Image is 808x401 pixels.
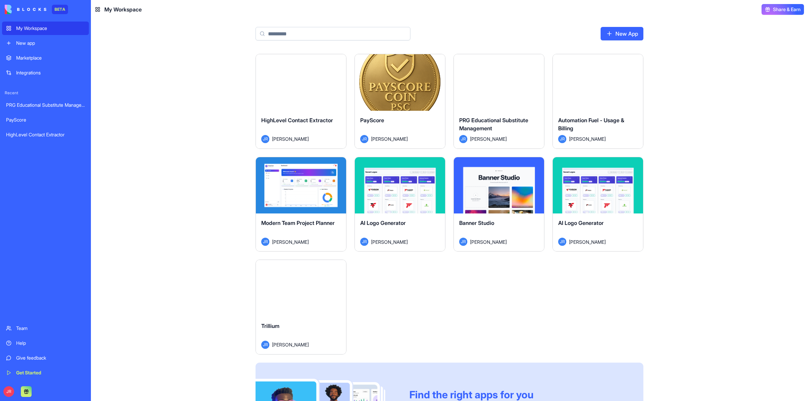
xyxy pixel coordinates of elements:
a: PRG Educational Substitute Management [2,98,89,112]
span: Modern Team Project Planner [261,220,335,226]
span: AI Logo Generator [558,220,604,226]
a: Give feedback [2,351,89,365]
span: [PERSON_NAME] [569,135,606,142]
a: Automation Fuel - Usage & BillingJR[PERSON_NAME] [552,54,643,149]
div: Give feedback [16,355,85,361]
span: JR [261,238,269,246]
span: Recent [2,90,89,96]
button: Share & Earn [762,4,804,15]
span: Automation Fuel - Usage & Billing [558,117,624,132]
a: AI Logo GeneratorJR[PERSON_NAME] [552,157,643,252]
span: JR [459,135,467,143]
span: Trillium [261,323,279,329]
a: PRG Educational Substitute ManagementJR[PERSON_NAME] [453,54,544,149]
span: JR [558,135,566,143]
a: TrilliumJR[PERSON_NAME] [256,260,346,355]
span: JR [3,386,14,397]
span: JR [360,238,368,246]
a: Marketplace [2,51,89,65]
span: PRG Educational Substitute Management [459,117,528,132]
div: My Workspace [16,25,85,32]
span: [PERSON_NAME] [470,238,507,245]
span: JR [459,238,467,246]
a: PayScore [2,113,89,127]
span: JR [261,135,269,143]
div: Marketplace [16,55,85,61]
span: [PERSON_NAME] [272,135,309,142]
span: PayScore [360,117,384,124]
a: Team [2,322,89,335]
span: [PERSON_NAME] [371,238,408,245]
div: Team [16,325,85,332]
span: Banner Studio [459,220,494,226]
div: Find the right apps for you [409,389,627,401]
a: HighLevel Contact ExtractorJR[PERSON_NAME] [256,54,346,149]
div: Get Started [16,369,85,376]
a: New app [2,36,89,50]
div: HighLevel Contact Extractor [6,131,85,138]
div: PRG Educational Substitute Management [6,102,85,108]
a: Integrations [2,66,89,79]
a: BETA [5,5,68,14]
span: [PERSON_NAME] [371,135,408,142]
span: [PERSON_NAME] [272,341,309,348]
span: My Workspace [104,5,142,13]
span: AI Logo Generator [360,220,406,226]
span: JR [360,135,368,143]
div: Help [16,340,85,346]
a: HighLevel Contact Extractor [2,128,89,141]
span: JR [558,238,566,246]
a: Help [2,336,89,350]
a: Modern Team Project PlannerJR[PERSON_NAME] [256,157,346,252]
a: PayScoreJR[PERSON_NAME] [355,54,445,149]
div: New app [16,40,85,46]
span: [PERSON_NAME] [569,238,606,245]
span: Share & Earn [773,6,801,13]
span: HighLevel Contact Extractor [261,117,333,124]
a: New App [601,27,643,40]
div: PayScore [6,116,85,123]
a: My Workspace [2,22,89,35]
a: Banner StudioJR[PERSON_NAME] [453,157,544,252]
div: Integrations [16,69,85,76]
span: [PERSON_NAME] [272,238,309,245]
span: [PERSON_NAME] [470,135,507,142]
img: logo [5,5,46,14]
a: Get Started [2,366,89,379]
div: BETA [52,5,68,14]
span: JR [261,341,269,349]
a: AI Logo GeneratorJR[PERSON_NAME] [355,157,445,252]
